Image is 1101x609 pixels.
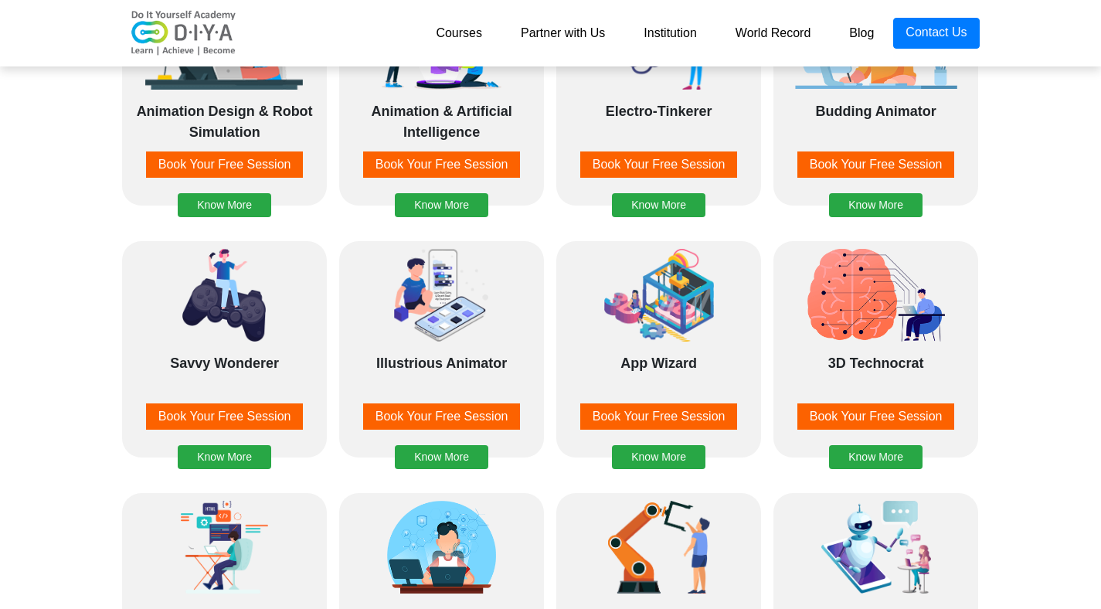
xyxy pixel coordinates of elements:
button: Know More [612,193,705,217]
button: Book Your Free Session [580,403,738,430]
a: Book Your Free Session [781,403,970,430]
div: Illustrious Animator [347,353,536,392]
a: Courses [416,18,501,49]
a: Institution [624,18,715,49]
button: Know More [395,445,488,469]
a: Know More [830,180,923,193]
a: Know More [612,180,705,193]
a: Book Your Free Session [564,151,753,178]
div: Animation Design & Robot Simulation [130,101,319,140]
div: App Wizard [564,353,753,392]
a: Know More [612,432,705,445]
div: 3D Technocrat [781,353,970,392]
div: Savvy Wonderer [130,353,319,392]
div: Electro-Tinkerer [564,101,753,140]
a: Know More [178,432,271,445]
button: Book Your Free Session [580,151,738,178]
div: Animation & Artificial Intelligence [347,101,536,140]
a: World Record [716,18,831,49]
button: Book Your Free Session [797,151,955,178]
a: Book Your Free Session [130,151,319,178]
a: Blog [830,18,893,49]
a: Book Your Free Session [130,403,319,430]
button: Book Your Free Session [363,403,521,430]
a: Partner with Us [501,18,624,49]
button: Book Your Free Session [145,403,303,430]
a: Book Your Free Session [781,151,970,178]
a: Know More [395,180,488,193]
button: Book Your Free Session [145,151,303,178]
a: Know More [178,180,271,193]
img: logo-v2.png [122,10,246,56]
button: Know More [178,445,271,469]
button: Know More [830,193,923,217]
button: Know More [612,445,705,469]
a: Contact Us [893,18,979,49]
a: Book Your Free Session [347,403,536,430]
button: Know More [830,445,923,469]
button: Book Your Free Session [797,403,955,430]
a: Book Your Free Session [347,151,536,178]
a: Know More [395,432,488,445]
div: Budding Animator [781,101,970,140]
button: Book Your Free Session [363,151,521,178]
button: Know More [178,193,271,217]
button: Know More [395,193,488,217]
a: Book Your Free Session [564,403,753,430]
a: Know More [830,432,923,445]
